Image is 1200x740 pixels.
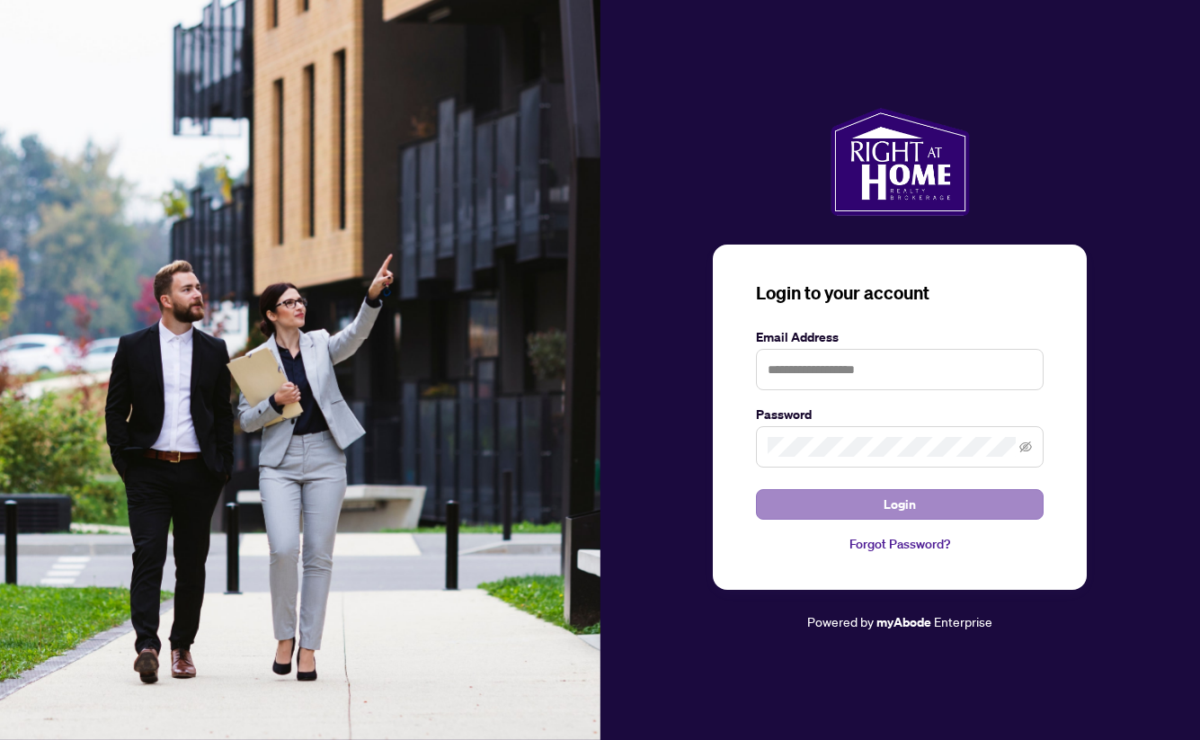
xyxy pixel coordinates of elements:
a: myAbode [876,612,931,632]
span: Powered by [807,613,874,629]
label: Password [756,405,1044,424]
label: Email Address [756,327,1044,347]
h3: Login to your account [756,281,1044,306]
a: Forgot Password? [756,534,1044,554]
span: Login [884,490,916,519]
img: ma-logo [831,108,970,216]
span: eye-invisible [1019,441,1032,453]
button: Login [756,489,1044,520]
span: Enterprise [934,613,992,629]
